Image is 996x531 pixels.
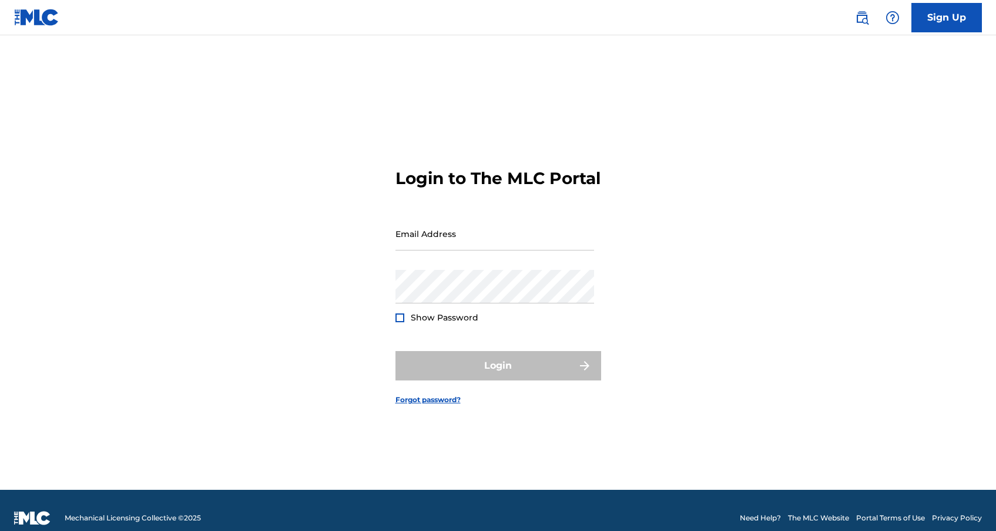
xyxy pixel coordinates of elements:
[395,395,461,405] a: Forgot password?
[911,3,982,32] a: Sign Up
[855,11,869,25] img: search
[886,11,900,25] img: help
[881,6,904,29] div: Help
[932,513,982,523] a: Privacy Policy
[395,168,601,189] h3: Login to The MLC Portal
[856,513,925,523] a: Portal Terms of Use
[14,511,51,525] img: logo
[788,513,849,523] a: The MLC Website
[65,513,201,523] span: Mechanical Licensing Collective © 2025
[850,6,874,29] a: Public Search
[937,475,996,531] iframe: Chat Widget
[740,513,781,523] a: Need Help?
[411,312,478,323] span: Show Password
[14,9,59,26] img: MLC Logo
